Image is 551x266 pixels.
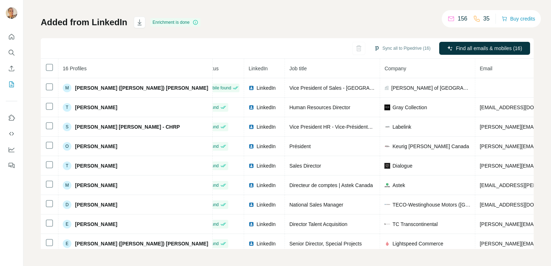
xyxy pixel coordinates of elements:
[6,62,17,75] button: Enrich CSV
[384,202,390,208] img: company-logo
[248,105,254,110] img: LinkedIn logo
[75,84,208,92] span: [PERSON_NAME] ([PERSON_NAME]) [PERSON_NAME]
[392,143,469,150] span: Keurig [PERSON_NAME] Canada
[75,201,117,208] span: [PERSON_NAME]
[439,42,530,55] button: Find all emails & mobiles (16)
[256,162,275,169] span: LinkedIn
[6,78,17,91] button: My lists
[384,66,406,71] span: Company
[289,124,379,130] span: Vice President HR - Vice-Présidente RH
[392,123,411,130] span: Labelink
[6,127,17,140] button: Use Surfe API
[289,241,362,247] span: Senior Director, Special Projects
[75,162,117,169] span: [PERSON_NAME]
[289,66,307,71] span: Job title
[63,84,71,92] div: M
[248,124,254,130] img: LinkedIn logo
[289,85,398,91] span: Vice President of Sales - [GEOGRAPHIC_DATA]
[150,18,200,27] div: Enrichment is done
[248,85,254,91] img: LinkedIn logo
[248,66,268,71] span: LinkedIn
[392,221,437,228] span: TC Transcontinental
[289,105,350,110] span: Human Resources Director
[289,182,373,188] span: Directeur de comptes | Astek Canada
[256,201,275,208] span: LinkedIn
[369,43,436,54] button: Sync all to Pipedrive (16)
[75,240,208,247] span: [PERSON_NAME] ([PERSON_NAME]) [PERSON_NAME]
[502,14,535,24] button: Buy credits
[256,182,275,189] span: LinkedIn
[6,30,17,43] button: Quick start
[483,14,490,23] p: 35
[75,182,117,189] span: [PERSON_NAME]
[75,104,117,111] span: [PERSON_NAME]
[256,84,275,92] span: LinkedIn
[256,240,275,247] span: LinkedIn
[248,182,254,188] img: LinkedIn logo
[256,123,275,130] span: LinkedIn
[63,66,87,71] span: 16 Profiles
[248,143,254,149] img: LinkedIn logo
[289,221,347,227] span: Director Talent Acquisition
[6,46,17,59] button: Search
[63,239,71,248] div: E
[41,17,127,28] h1: Added from LinkedIn
[384,182,390,188] img: company-logo
[75,123,180,130] span: [PERSON_NAME] [PERSON_NAME] - CHRP
[392,104,427,111] span: Gray Collection
[63,220,71,229] div: E
[256,104,275,111] span: LinkedIn
[458,14,467,23] p: 156
[63,142,71,151] div: O
[75,143,117,150] span: [PERSON_NAME]
[6,159,17,172] button: Feedback
[6,111,17,124] button: Use Surfe on LinkedIn
[392,162,412,169] span: Dialogue
[256,221,275,228] span: LinkedIn
[63,103,71,112] div: T
[6,7,17,19] img: Avatar
[248,163,254,169] img: LinkedIn logo
[75,221,117,228] span: [PERSON_NAME]
[384,124,390,130] img: company-logo
[248,221,254,227] img: LinkedIn logo
[289,163,321,169] span: Sales Director
[480,66,492,71] span: Email
[392,240,443,247] span: Lightspeed Commerce
[392,201,471,208] span: TECO-Westinghouse Motors ([GEOGRAPHIC_DATA]) Inc.
[206,85,231,91] span: Mobile found
[63,161,71,170] div: T
[289,143,310,149] span: Président
[384,105,390,110] img: company-logo
[63,181,71,190] div: M
[248,202,254,208] img: LinkedIn logo
[6,143,17,156] button: Dashboard
[456,45,522,52] span: Find all emails & mobiles (16)
[63,200,71,209] div: D
[384,143,390,149] img: company-logo
[384,223,390,225] img: company-logo
[384,241,390,247] img: company-logo
[256,143,275,150] span: LinkedIn
[289,202,343,208] span: National Sales Manager
[384,163,390,169] img: company-logo
[392,182,405,189] span: Astek
[248,241,254,247] img: LinkedIn logo
[391,84,471,92] span: [PERSON_NAME] of [GEOGRAPHIC_DATA]
[63,123,71,131] div: S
